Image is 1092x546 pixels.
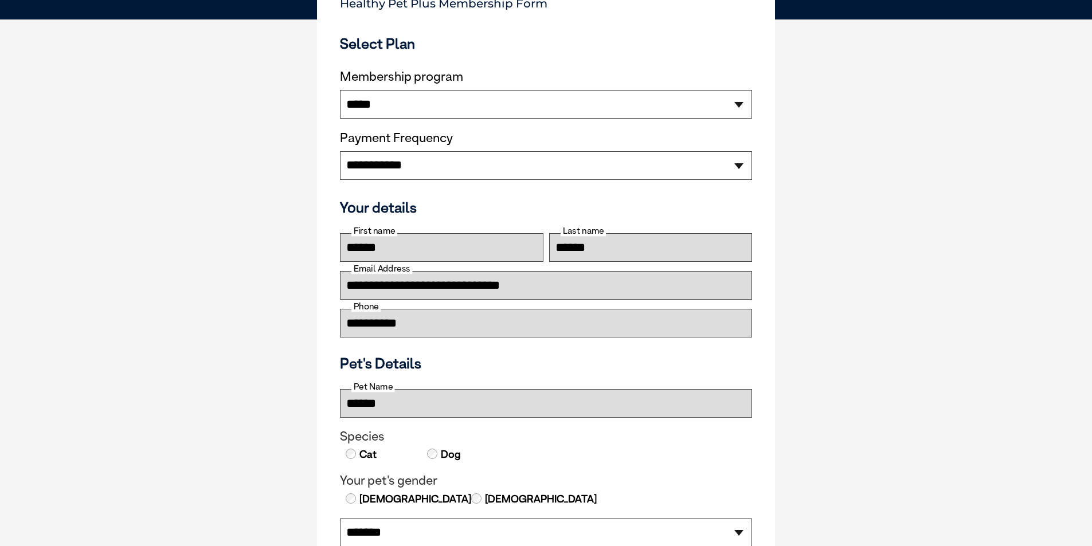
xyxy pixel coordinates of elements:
[340,35,752,52] h3: Select Plan
[351,301,381,312] label: Phone
[335,355,757,372] h3: Pet's Details
[340,131,453,146] label: Payment Frequency
[340,69,752,84] label: Membership program
[351,264,412,274] label: Email Address
[561,226,606,236] label: Last name
[351,226,397,236] label: First name
[340,429,752,444] legend: Species
[340,199,752,216] h3: Your details
[340,473,752,488] legend: Your pet's gender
